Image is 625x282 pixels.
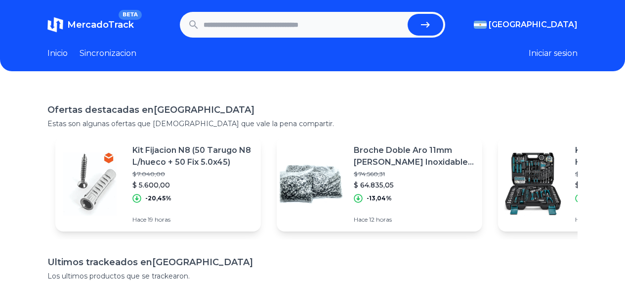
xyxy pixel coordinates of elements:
[132,180,253,190] p: $ 5.600,00
[132,170,253,178] p: $ 7.040,00
[354,144,474,168] p: Broche Doble Aro 11mm [PERSON_NAME] Inoxidable Niquel X 500 Pares
[47,17,134,33] a: MercadoTrackBETA
[474,21,487,29] img: Argentina
[529,47,578,59] button: Iniciar sesion
[277,137,482,232] a: Featured imageBroche Doble Aro 11mm [PERSON_NAME] Inoxidable Niquel X 500 Pares$ 74.560,31$ 64.83...
[132,216,253,224] p: Hace 19 horas
[47,255,578,269] h1: Ultimos trackeados en [GEOGRAPHIC_DATA]
[119,10,142,20] span: BETA
[55,149,125,219] img: Featured image
[67,19,134,30] span: MercadoTrack
[47,17,63,33] img: MercadoTrack
[277,149,346,219] img: Featured image
[80,47,136,59] a: Sincronizacion
[47,47,68,59] a: Inicio
[47,119,578,129] p: Estas son algunas ofertas que [DEMOGRAPHIC_DATA] que vale la pena compartir.
[498,149,567,219] img: Featured image
[367,194,392,202] p: -13,04%
[55,137,261,232] a: Featured imageKit Fijacion N8 (50 Tarugo N8 L/hueco + 50 Fix 5.0x45)$ 7.040,00$ 5.600,00-20,45%Ha...
[47,103,578,117] h1: Ofertas destacadas en [GEOGRAPHIC_DATA]
[354,170,474,178] p: $ 74.560,31
[474,19,578,31] button: [GEOGRAPHIC_DATA]
[489,19,578,31] span: [GEOGRAPHIC_DATA]
[145,194,171,202] p: -20,45%
[47,271,578,281] p: Los ultimos productos que se trackearon.
[354,216,474,224] p: Hace 12 horas
[132,144,253,168] p: Kit Fijacion N8 (50 Tarugo N8 L/hueco + 50 Fix 5.0x45)
[354,180,474,190] p: $ 64.835,05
